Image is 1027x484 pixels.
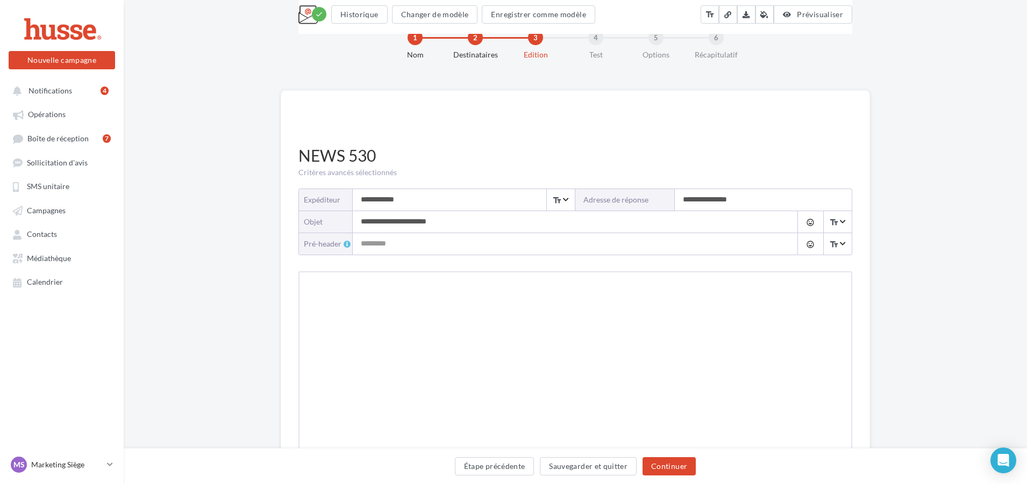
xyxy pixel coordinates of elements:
span: Select box activate [546,189,574,211]
i: check [315,10,323,18]
span: Campagnes [27,206,66,215]
span: Sollicitation d'avis [27,158,88,167]
a: Boîte de réception7 [6,128,117,148]
span: MS [13,459,25,470]
p: Marketing Siège [31,459,103,470]
div: 5 [648,30,664,45]
button: Historique [331,5,388,24]
div: Edition [501,49,570,60]
i: tag_faces [806,218,815,227]
button: Changer de modèle [392,5,478,24]
label: Adresse de réponse [575,189,675,211]
div: objet [304,216,344,227]
div: 4 [101,86,109,95]
div: Pré-header [304,239,353,249]
div: Nom [381,49,450,60]
div: 3 [528,30,543,45]
a: MS Marketing Siège [9,454,115,475]
a: Médiathèque [6,248,117,268]
span: Boîte de réception [27,134,89,143]
div: Destinataires [441,49,510,60]
div: Modifications enregistrées [312,7,326,21]
span: Select box activate [823,211,851,233]
span: SMS unitaire [27,182,69,191]
a: Sollicitation d'avis [6,153,117,172]
div: Open Intercom Messenger [990,447,1016,473]
div: Expéditeur [304,194,344,205]
span: Contacts [27,230,57,239]
span: Notifications [28,86,72,95]
i: tag_faces [806,240,815,249]
div: Test [561,49,630,60]
span: Médiathèque [27,254,71,263]
div: 7 [103,134,111,143]
a: Opérations [6,104,117,124]
button: Prévisualiser [774,5,852,24]
button: text_fields [701,5,719,24]
span: Prévisualiser [797,10,843,19]
button: Enregistrer comme modèle [482,5,595,24]
button: Notifications 4 [6,81,113,100]
span: Calendrier [27,278,63,287]
button: Continuer [643,457,696,475]
i: text_fields [829,239,839,250]
div: 6 [709,30,724,45]
button: tag_faces [797,211,823,233]
a: SMS unitaire [6,176,117,196]
button: Nouvelle campagne [9,51,115,69]
i: text_fields [705,9,715,20]
div: Critères avancés sélectionnés [298,167,852,178]
div: Récapitulatif [682,49,751,60]
div: 4 [588,30,603,45]
span: Select box activate [823,233,851,255]
i: text_fields [552,195,562,206]
a: Calendrier [6,272,117,291]
div: NEWS 530 [298,144,852,167]
button: tag_faces [797,233,823,255]
div: 1 [408,30,423,45]
span: Opérations [28,110,66,119]
button: Sauvegarder et quitter [540,457,637,475]
div: Options [622,49,690,60]
i: text_fields [829,217,839,228]
a: Contacts [6,224,117,243]
div: 2 [468,30,483,45]
a: Campagnes [6,200,117,220]
button: Étape précédente [455,457,534,475]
